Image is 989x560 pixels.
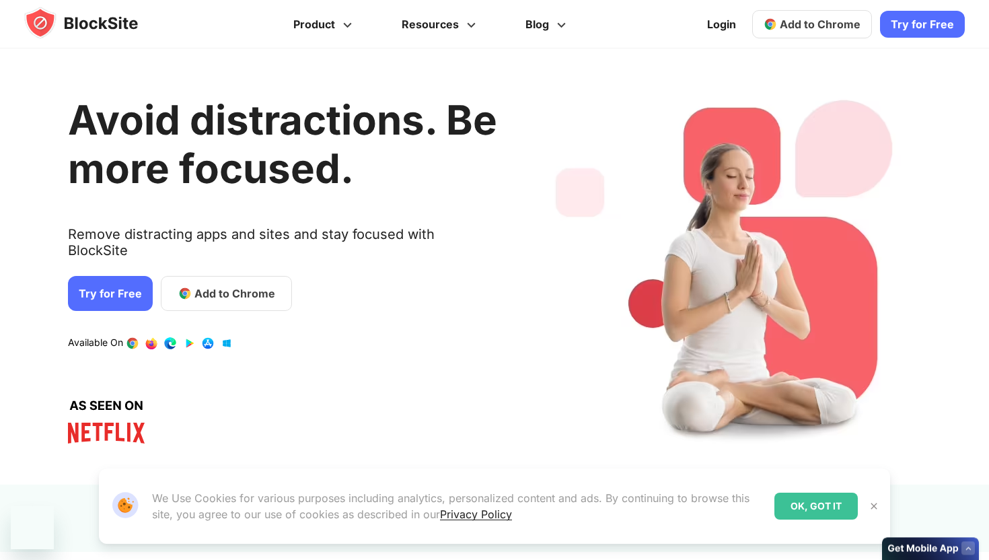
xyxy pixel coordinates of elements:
[68,226,497,269] text: Remove distracting apps and sites and stay focused with BlockSite
[152,490,764,522] p: We Use Cookies for various purposes including analytics, personalized content and ads. By continu...
[880,11,965,38] a: Try for Free
[774,493,858,520] div: OK, GOT IT
[68,337,123,350] text: Available On
[68,96,497,193] h1: Avoid distractions. Be more focused.
[699,8,744,40] a: Login
[440,508,512,521] a: Privacy Policy
[752,10,872,38] a: Add to Chrome
[11,506,54,549] iframe: Button to launch messaging window
[68,276,153,311] a: Try for Free
[161,276,292,311] a: Add to Chrome
[865,497,883,515] button: Close
[780,17,860,31] span: Add to Chrome
[764,17,777,31] img: chrome-icon.svg
[24,7,164,39] img: blocksite-icon.5d769676.svg
[194,285,275,302] span: Add to Chrome
[869,501,879,512] img: Close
